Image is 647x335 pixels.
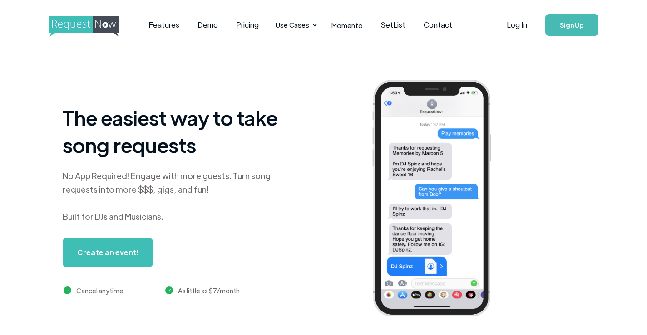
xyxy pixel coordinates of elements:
a: Pricing [227,11,268,39]
img: green checkmark [165,286,173,294]
h1: The easiest way to take song requests [63,104,290,158]
a: SetList [372,11,415,39]
div: No App Required! Engage with more guests. Turn song requests into more $$$, gigs, and fun! Built ... [63,169,290,223]
div: Cancel anytime [76,285,123,296]
a: Demo [188,11,227,39]
div: Use Cases [276,20,309,30]
div: Use Cases [270,11,320,39]
div: As little as $7/month [178,285,240,296]
a: home [49,16,117,34]
a: Log In [498,9,536,41]
img: iphone screenshot [362,73,515,326]
a: Momento [322,12,372,39]
img: requestnow logo [49,16,136,37]
a: Contact [415,11,461,39]
a: Sign Up [545,14,598,36]
a: Features [139,11,188,39]
img: green checkmark [64,286,71,294]
a: Create an event! [63,238,153,267]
